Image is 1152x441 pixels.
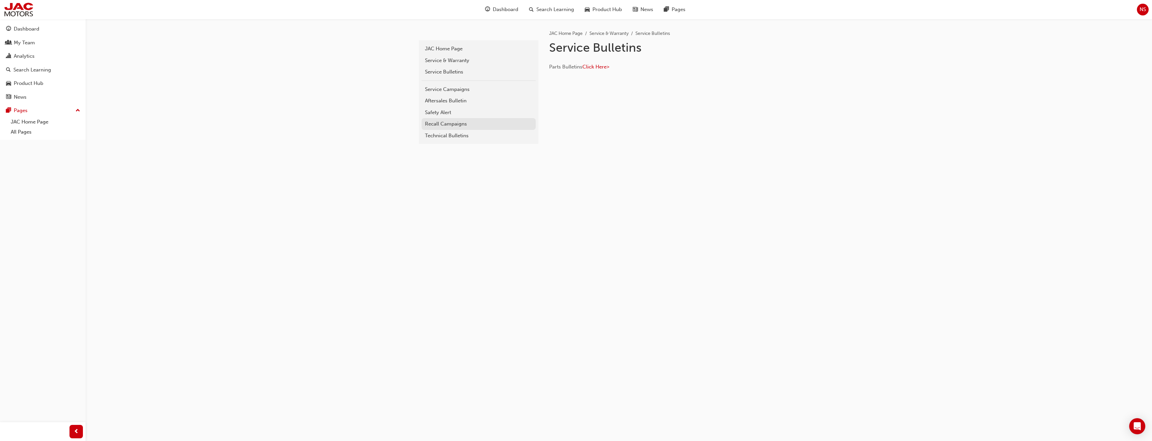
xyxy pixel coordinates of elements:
[3,50,83,62] a: Analytics
[549,64,582,70] span: Parts Bulletins
[8,117,83,127] a: JAC Home Page
[422,84,536,95] a: Service Campaigns
[425,97,532,105] div: Aftersales Bulletin
[664,5,669,14] span: pages-icon
[582,64,609,70] a: Click Here>
[3,104,83,117] button: Pages
[6,67,11,73] span: search-icon
[529,5,534,14] span: search-icon
[3,37,83,49] a: My Team
[422,66,536,78] a: Service Bulletins
[14,39,35,47] div: My Team
[422,107,536,118] a: Safety Alert
[14,93,27,101] div: News
[425,132,532,140] div: Technical Bulletins
[3,64,83,76] a: Search Learning
[524,3,579,16] a: search-iconSearch Learning
[14,80,43,87] div: Product Hub
[589,31,629,36] a: Service & Warranty
[425,68,532,76] div: Service Bulletins
[549,31,583,36] a: JAC Home Page
[425,109,532,116] div: Safety Alert
[76,106,80,115] span: up-icon
[13,66,51,74] div: Search Learning
[425,45,532,53] div: JAC Home Page
[422,118,536,130] a: Recall Campaigns
[3,23,83,35] a: Dashboard
[672,6,685,13] span: Pages
[536,6,574,13] span: Search Learning
[422,130,536,142] a: Technical Bulletins
[74,428,79,436] span: prev-icon
[425,120,532,128] div: Recall Campaigns
[6,26,11,32] span: guage-icon
[659,3,691,16] a: pages-iconPages
[640,6,653,13] span: News
[8,127,83,137] a: All Pages
[6,40,11,46] span: people-icon
[14,25,39,33] div: Dashboard
[6,94,11,100] span: news-icon
[3,21,83,104] button: DashboardMy TeamAnalyticsSearch LearningProduct HubNews
[579,3,627,16] a: car-iconProduct Hub
[14,107,28,114] div: Pages
[422,55,536,66] a: Service & Warranty
[585,5,590,14] span: car-icon
[3,91,83,103] a: News
[3,77,83,90] a: Product Hub
[493,6,518,13] span: Dashboard
[549,40,769,55] h1: Service Bulletins
[627,3,659,16] a: news-iconNews
[6,81,11,87] span: car-icon
[425,86,532,93] div: Service Campaigns
[425,57,532,64] div: Service & Warranty
[480,3,524,16] a: guage-iconDashboard
[1129,418,1145,434] div: Open Intercom Messenger
[1137,4,1149,15] button: NS
[1140,6,1146,13] span: NS
[6,53,11,59] span: chart-icon
[6,108,11,114] span: pages-icon
[422,43,536,55] a: JAC Home Page
[485,5,490,14] span: guage-icon
[14,52,35,60] div: Analytics
[3,2,34,17] img: jac-portal
[633,5,638,14] span: news-icon
[635,30,670,38] li: Service Bulletins
[592,6,622,13] span: Product Hub
[422,95,536,107] a: Aftersales Bulletin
